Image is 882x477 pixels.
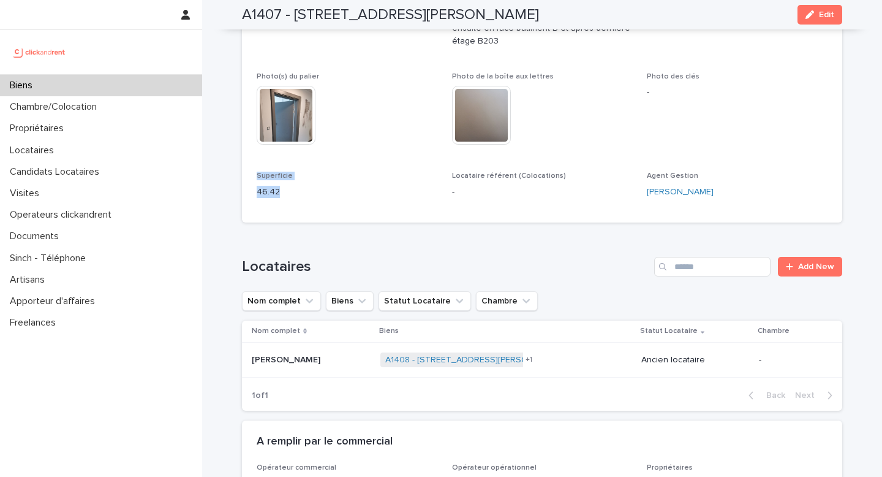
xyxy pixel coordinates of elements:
h2: A remplir par le commercial [257,435,393,449]
span: Propriétaires [647,464,693,471]
p: Operateurs clickandrent [5,209,121,221]
p: Visites [5,188,49,199]
button: Nom complet [242,291,321,311]
input: Search [654,257,771,277]
span: Next [795,391,822,400]
p: Candidats Locataires [5,166,109,178]
a: [PERSON_NAME] [647,186,714,199]
span: Agent Gestion [647,172,698,180]
p: Biens [5,80,42,91]
span: Back [759,391,785,400]
p: - [647,86,827,99]
p: Propriétaires [5,123,73,134]
span: Opérateur opérationnel [452,464,537,471]
span: + 1 [526,356,532,364]
span: Edit [819,10,834,19]
p: Biens [379,324,399,338]
span: Superficie [257,172,293,180]
p: Chambre [758,324,790,338]
span: Locataire référent (Colocations) [452,172,566,180]
p: Statut Locataire [640,324,698,338]
p: Sinch - Téléphone [5,253,96,264]
p: Apporteur d'affaires [5,296,105,307]
p: [PERSON_NAME] [252,353,323,365]
tr: [PERSON_NAME][PERSON_NAME] A1408 - [STREET_ADDRESS][PERSON_NAME] +1Ancien locataire- [242,342,842,378]
button: Statut Locataire [379,291,471,311]
p: - [759,355,823,365]
span: Photo des clés [647,73,699,80]
span: Add New [798,262,834,271]
p: Artisans [5,274,55,286]
button: Chambre [476,291,538,311]
button: Next [790,390,842,401]
p: Ancien locataire [641,355,749,365]
p: Freelances [5,317,66,329]
p: - [452,186,633,199]
p: 46.42 [257,186,437,199]
button: Back [739,390,790,401]
img: UCB0brd3T0yccxBKYDjQ [10,40,69,64]
p: Nom complet [252,324,300,338]
h2: A1407 - [STREET_ADDRESS][PERSON_NAME] [242,6,539,24]
p: Locataires [5,145,64,156]
span: Opérateur commercial [257,464,336,471]
span: Photo de la boîte aux lettres [452,73,554,80]
span: Photo(s) du palier [257,73,319,80]
p: Documents [5,231,69,242]
button: Biens [326,291,374,311]
a: A1408 - [STREET_ADDRESS][PERSON_NAME] [385,355,565,365]
a: Add New [778,257,842,277]
p: 1 of 1 [242,381,278,411]
h1: Locataires [242,258,649,276]
p: Chambre/Colocation [5,101,107,113]
button: Edit [797,5,842,25]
